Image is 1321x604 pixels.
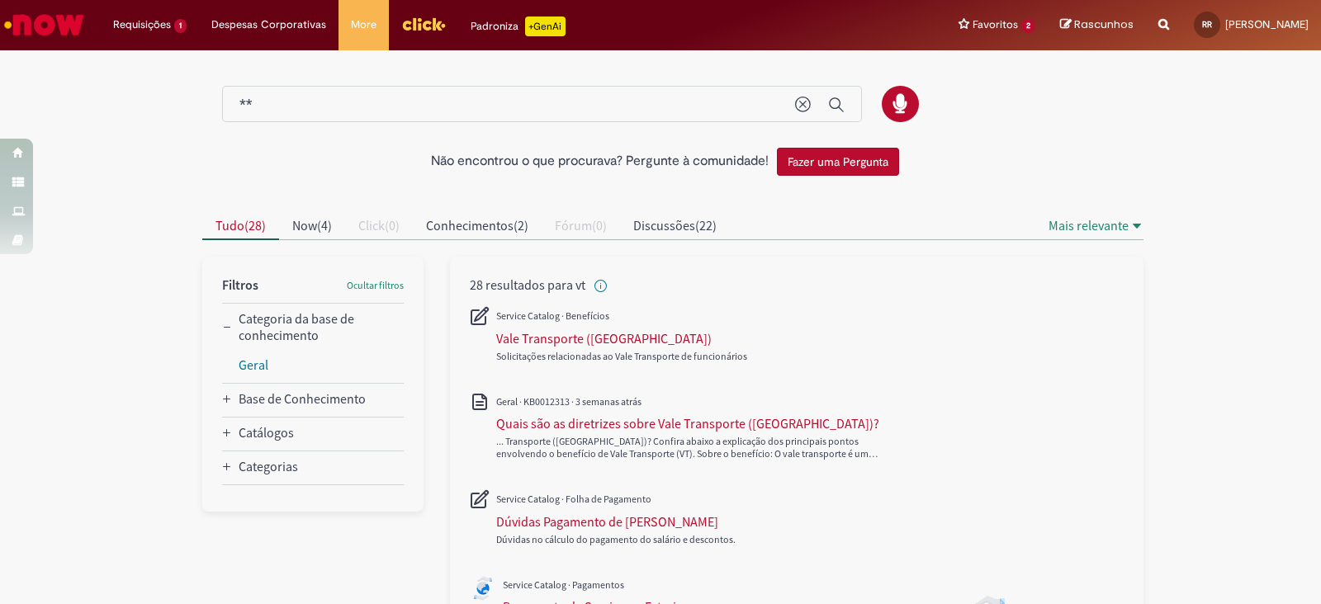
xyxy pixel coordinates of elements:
[1202,19,1212,30] span: RR
[113,17,171,33] span: Requisições
[471,17,566,36] div: Padroniza
[1060,17,1134,33] a: Rascunhos
[1225,17,1309,31] span: [PERSON_NAME]
[211,17,326,33] span: Despesas Corporativas
[1074,17,1134,32] span: Rascunhos
[2,8,87,41] img: ServiceNow
[401,12,446,36] img: click_logo_yellow_360x200.png
[777,148,899,176] button: Fazer uma Pergunta
[351,17,376,33] span: More
[1021,19,1035,33] span: 2
[973,17,1018,33] span: Favoritos
[174,19,187,33] span: 1
[525,17,566,36] p: +GenAi
[431,154,769,169] h2: Não encontrou o que procurava? Pergunte à comunidade!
